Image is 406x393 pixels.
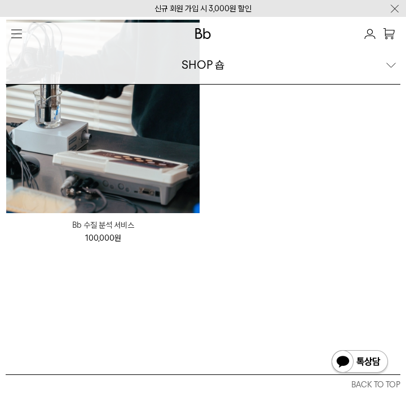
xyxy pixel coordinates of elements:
[114,233,121,242] span: 원
[85,233,121,242] span: 100,000
[6,219,200,231] a: Bb 수질 분석 서비스
[6,20,200,213] img: Bb 수질 분석 서비스
[330,349,389,376] img: 카카오톡 채널 1:1 채팅 버튼
[155,4,251,13] a: 신규 회원 가입 시 3,000원 할인
[195,28,211,39] img: 로고
[182,57,224,73] div: SHOP 숍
